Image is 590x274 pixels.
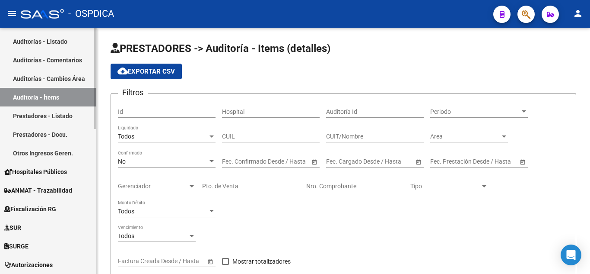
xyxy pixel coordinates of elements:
[4,242,29,251] span: SURGE
[261,158,303,165] input: Fecha fin
[7,8,17,19] mat-icon: menu
[118,232,134,239] span: Todos
[326,158,358,165] input: Fecha inicio
[469,158,511,165] input: Fecha fin
[414,157,423,166] button: Open calendar
[118,208,134,215] span: Todos
[117,68,175,75] span: Exportar CSV
[430,108,520,116] span: Periodo
[4,186,72,195] span: ANMAT - Trazabilidad
[157,258,199,265] input: Fecha fin
[4,204,56,214] span: Fiscalización RG
[206,257,215,266] button: Open calendar
[4,167,67,177] span: Hospitales Públicos
[118,183,188,190] span: Gerenciador
[4,223,21,232] span: SUR
[111,42,330,55] span: PRESTADORES -> Auditoría - Items (detalles)
[222,158,254,165] input: Fecha inicio
[518,157,527,166] button: Open calendar
[118,258,149,265] input: Fecha inicio
[232,256,291,267] span: Mostrar totalizadores
[310,157,319,166] button: Open calendar
[430,133,500,140] span: Area
[111,64,182,79] button: Exportar CSV
[117,66,128,76] mat-icon: cloud_download
[118,87,148,99] h3: Filtros
[410,183,480,190] span: Tipo
[118,133,134,140] span: Todos
[561,245,581,265] div: Open Intercom Messenger
[4,260,53,270] span: Autorizaciones
[573,8,583,19] mat-icon: person
[68,4,114,23] span: - OSPDICA
[365,158,407,165] input: Fecha fin
[430,158,462,165] input: Fecha inicio
[118,158,126,165] span: No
